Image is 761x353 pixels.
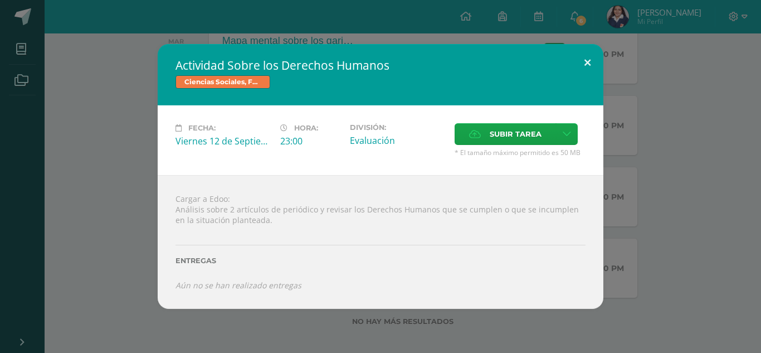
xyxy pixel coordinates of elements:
div: Cargar a Edoo: Análisis sobre 2 artículos de periódico y revisar los Derechos Humanos que se cump... [158,175,603,309]
h2: Actividad Sobre los Derechos Humanos [175,57,586,73]
label: Entregas [175,257,586,265]
div: Evaluación [350,134,446,147]
label: División: [350,123,446,132]
i: Aún no se han realizado entregas [175,280,301,291]
span: Hora: [294,124,318,132]
div: 23:00 [280,135,341,147]
span: Fecha: [188,124,216,132]
div: Viernes 12 de Septiembre [175,135,271,147]
button: Close (Esc) [572,44,603,82]
span: * El tamaño máximo permitido es 50 MB [455,148,586,157]
span: Ciencias Sociales, Formación Ciudadana e Interculturalidad [175,75,270,89]
span: Subir tarea [490,124,542,144]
